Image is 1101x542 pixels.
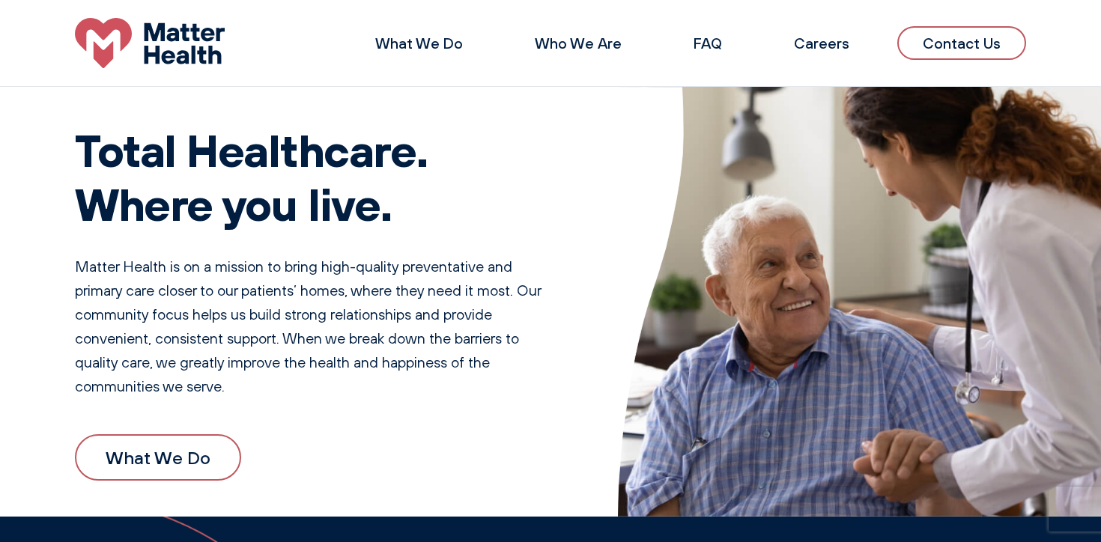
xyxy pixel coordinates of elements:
[75,434,241,481] a: What We Do
[794,34,849,52] a: Careers
[75,255,558,398] p: Matter Health is on a mission to bring high-quality preventative and primary care closer to our p...
[375,34,463,52] a: What We Do
[75,123,558,231] h1: Total Healthcare. Where you live.
[897,26,1026,60] a: Contact Us
[694,34,722,52] a: FAQ
[535,34,622,52] a: Who We Are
